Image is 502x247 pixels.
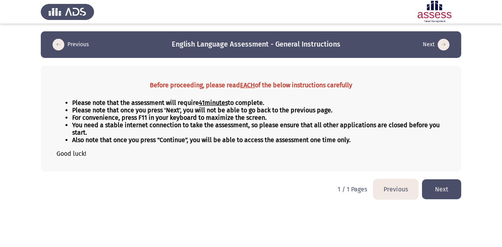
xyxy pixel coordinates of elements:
[72,121,440,136] strong: You need a stable internet connection to take the assessment, so please ensure that all other app...
[408,1,461,23] img: Assessment logo of ASSESS English Language Assessment (3 Module) (Ad - IB)
[150,81,352,89] strong: Before proceeding, please read of the below instructions carefully
[72,136,351,144] strong: Also note that once you press "Continue", you will be able to access the assessment one time only.
[72,114,267,121] strong: For convenience, press F11 in your keyboard to maximize the screen.
[205,99,228,106] u: minutes
[373,179,418,199] button: load previous page
[199,99,205,106] u: 41
[72,99,205,106] strong: Please note that the assessment will require
[72,106,333,114] strong: Please note that once you press 'Next', you will not be able to go back to the previous page.
[338,186,367,193] p: 1 / 1 Pages
[205,99,264,106] strong: to complete.
[422,179,461,199] button: load next page
[240,81,255,89] u: EACH
[56,150,446,157] p: Good luck!
[41,1,94,23] img: Assess Talent Management logo
[420,38,452,51] button: load next page
[50,38,91,51] button: load previous page
[172,40,340,49] h3: English Language Assessment - General Instructions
